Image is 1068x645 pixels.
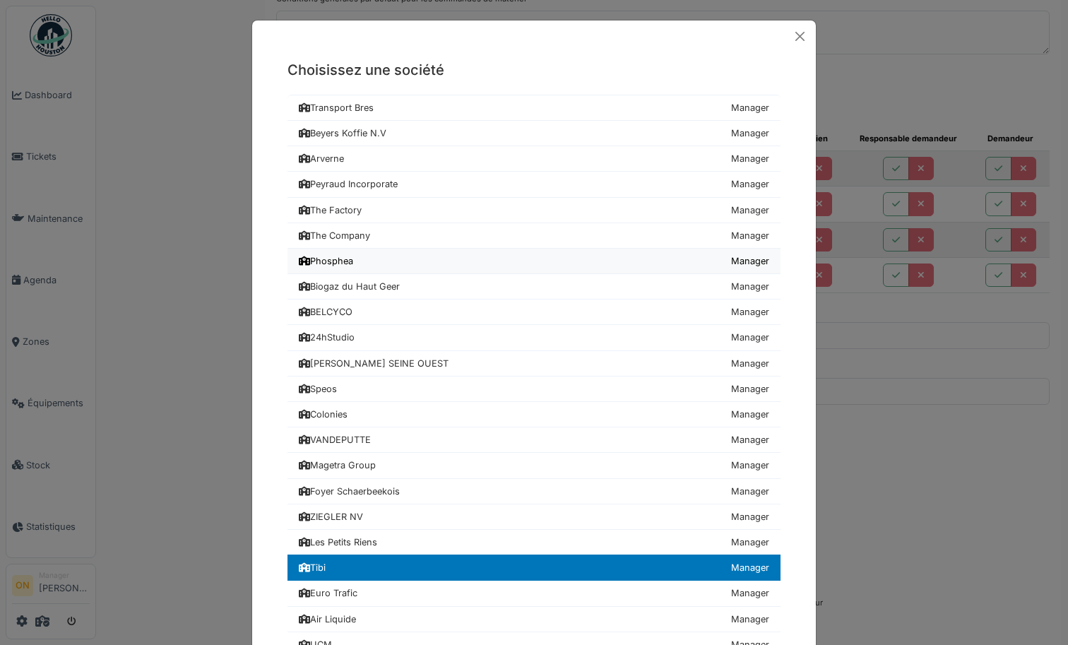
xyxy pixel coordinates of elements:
[299,561,326,574] div: Tibi
[731,280,769,293] div: Manager
[299,458,376,472] div: Magetra Group
[287,146,781,172] a: Arverne Manager
[299,280,400,293] div: Biogaz du Haut Geer
[287,121,781,146] a: Beyers Koffie N.V Manager
[287,223,781,249] a: The Company Manager
[299,126,386,140] div: Beyers Koffie N.V
[299,510,363,523] div: ZIEGLER NV
[299,485,400,498] div: Foyer Schaerbeekois
[287,530,781,555] a: Les Petits Riens Manager
[731,331,769,344] div: Manager
[731,305,769,319] div: Manager
[731,254,769,268] div: Manager
[287,95,781,121] a: Transport Bres Manager
[287,504,781,530] a: ZIEGLER NV Manager
[287,555,781,581] a: Tibi Manager
[287,325,781,350] a: 24hStudio Manager
[299,382,337,396] div: Speos
[287,351,781,377] a: [PERSON_NAME] SEINE OUEST Manager
[287,607,781,632] a: Air Liquide Manager
[299,433,371,446] div: VANDEPUTTE
[287,249,781,274] a: Phosphea Manager
[731,357,769,370] div: Manager
[287,402,781,427] a: Colonies Manager
[287,198,781,223] a: The Factory Manager
[731,510,769,523] div: Manager
[287,453,781,478] a: Magetra Group Manager
[731,613,769,626] div: Manager
[287,59,781,81] h5: Choisissez une société
[731,101,769,114] div: Manager
[299,535,377,549] div: Les Petits Riens
[299,408,348,421] div: Colonies
[731,177,769,191] div: Manager
[287,479,781,504] a: Foyer Schaerbeekois Manager
[731,152,769,165] div: Manager
[731,408,769,421] div: Manager
[731,535,769,549] div: Manager
[287,274,781,300] a: Biogaz du Haut Geer Manager
[299,305,352,319] div: BELCYCO
[299,229,370,242] div: The Company
[731,433,769,446] div: Manager
[299,613,356,626] div: Air Liquide
[287,427,781,453] a: VANDEPUTTE Manager
[731,126,769,140] div: Manager
[299,331,355,344] div: 24hStudio
[287,377,781,402] a: Speos Manager
[299,254,353,268] div: Phosphea
[731,561,769,574] div: Manager
[299,177,398,191] div: Peyraud Incorporate
[299,357,449,370] div: [PERSON_NAME] SEINE OUEST
[287,581,781,606] a: Euro Trafic Manager
[299,101,374,114] div: Transport Bres
[287,172,781,197] a: Peyraud Incorporate Manager
[731,229,769,242] div: Manager
[299,586,357,600] div: Euro Trafic
[731,203,769,217] div: Manager
[731,586,769,600] div: Manager
[790,26,810,47] button: Close
[731,458,769,472] div: Manager
[287,300,781,325] a: BELCYCO Manager
[299,203,362,217] div: The Factory
[731,485,769,498] div: Manager
[731,382,769,396] div: Manager
[299,152,344,165] div: Arverne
